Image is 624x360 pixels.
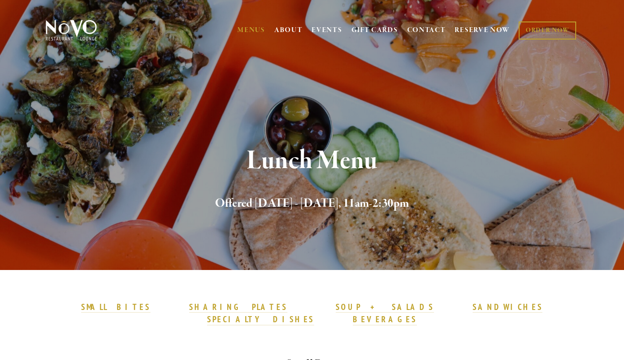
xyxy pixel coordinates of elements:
[473,302,543,313] a: SANDWICHES
[237,26,265,35] a: MENUS
[207,314,314,324] strong: SPECIALTY DISHES
[351,22,398,39] a: GIFT CARDS
[407,22,446,39] a: CONTACT
[81,302,150,313] a: SMALL BITES
[44,19,99,41] img: Novo Restaurant &amp; Lounge
[336,302,434,312] strong: SOUP + SALADS
[81,302,150,312] strong: SMALL BITES
[189,302,287,312] strong: SHARING PLATES
[519,22,576,40] a: ORDER NOW
[312,26,342,35] a: EVENTS
[189,302,287,313] a: SHARING PLATES
[60,194,564,213] h2: Offered [DATE] - [DATE], 11am-2:30pm
[353,314,417,325] a: BEVERAGES
[336,302,434,313] a: SOUP + SALADS
[473,302,543,312] strong: SANDWICHES
[455,22,510,39] a: RESERVE NOW
[60,147,564,175] h1: Lunch Menu
[274,26,303,35] a: ABOUT
[207,314,314,325] a: SPECIALTY DISHES
[353,314,417,324] strong: BEVERAGES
